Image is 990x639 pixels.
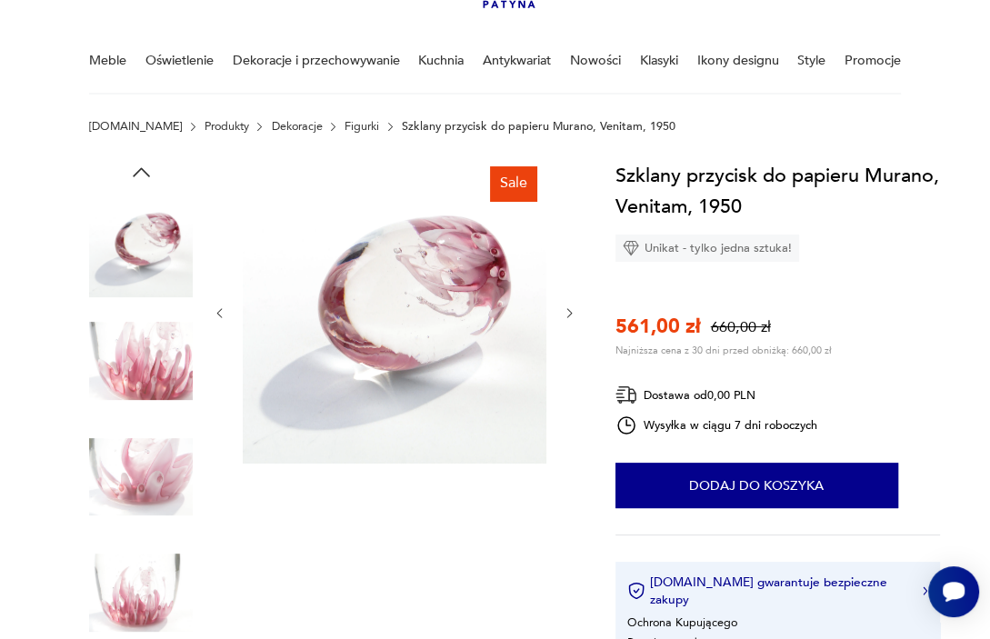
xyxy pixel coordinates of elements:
[640,29,678,92] a: Klasyki
[89,120,182,133] a: [DOMAIN_NAME]
[89,309,193,413] img: Zdjęcie produktu Szklany przycisk do papieru Murano, Venitam, 1950
[845,29,901,92] a: Promocje
[627,614,737,631] li: Ochrona Kupującego
[145,29,214,92] a: Oświetlenie
[615,314,701,341] p: 561,00 zł
[89,194,193,297] img: Zdjęcie produktu Szklany przycisk do papieru Murano, Venitam, 1950
[570,29,621,92] a: Nowości
[490,166,537,201] div: Sale
[615,414,817,436] div: Wysyłka w ciągu 7 dni roboczych
[623,240,639,256] img: Ikona diamentu
[483,29,551,92] a: Antykwariat
[627,574,927,608] button: [DOMAIN_NAME] gwarantuje bezpieczne zakupy
[928,566,979,617] iframe: Smartsupp widget button
[696,29,778,92] a: Ikony designu
[711,317,771,338] p: 660,00 zł
[345,120,379,133] a: Figurki
[89,29,126,92] a: Meble
[89,425,193,529] img: Zdjęcie produktu Szklany przycisk do papieru Murano, Venitam, 1950
[923,586,928,595] img: Ikona strzałki w prawo
[243,160,546,464] img: Zdjęcie produktu Szklany przycisk do papieru Murano, Venitam, 1950
[615,384,817,406] div: Dostawa od 0,00 PLN
[205,120,249,133] a: Produkty
[627,582,645,600] img: Ikona certyfikatu
[233,29,400,92] a: Dekoracje i przechowywanie
[418,29,464,92] a: Kuchnia
[615,463,898,508] button: Dodaj do koszyka
[402,120,675,133] p: Szklany przycisk do papieru Murano, Venitam, 1950
[272,120,323,133] a: Dekoracje
[615,160,940,222] h1: Szklany przycisk do papieru Murano, Venitam, 1950
[797,29,825,92] a: Style
[615,344,832,357] p: Najniższa cena z 30 dni przed obniżką: 660,00 zł
[615,384,637,406] img: Ikona dostawy
[615,235,799,262] div: Unikat - tylko jedna sztuka!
